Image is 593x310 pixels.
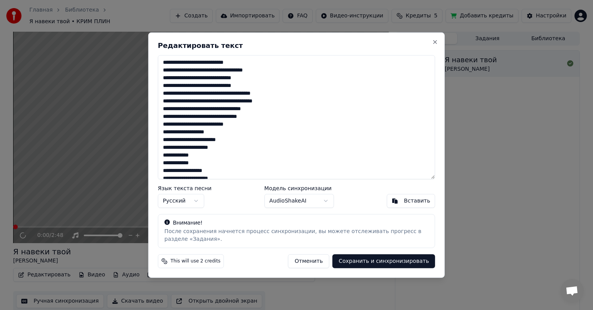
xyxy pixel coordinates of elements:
h2: Редактировать текст [158,42,435,49]
label: Язык текста песни [158,185,212,191]
div: После сохранения начнется процесс синхронизации, вы можете отслеживать прогресс в разделе «Задания». [164,227,429,243]
div: Вставить [404,197,430,204]
div: Внимание! [164,219,429,227]
label: Модель синхронизации [264,185,334,191]
button: Отменить [288,254,329,268]
button: Сохранить и синхронизировать [332,254,435,268]
span: This will use 2 credits [171,258,220,264]
button: Вставить [386,194,435,208]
